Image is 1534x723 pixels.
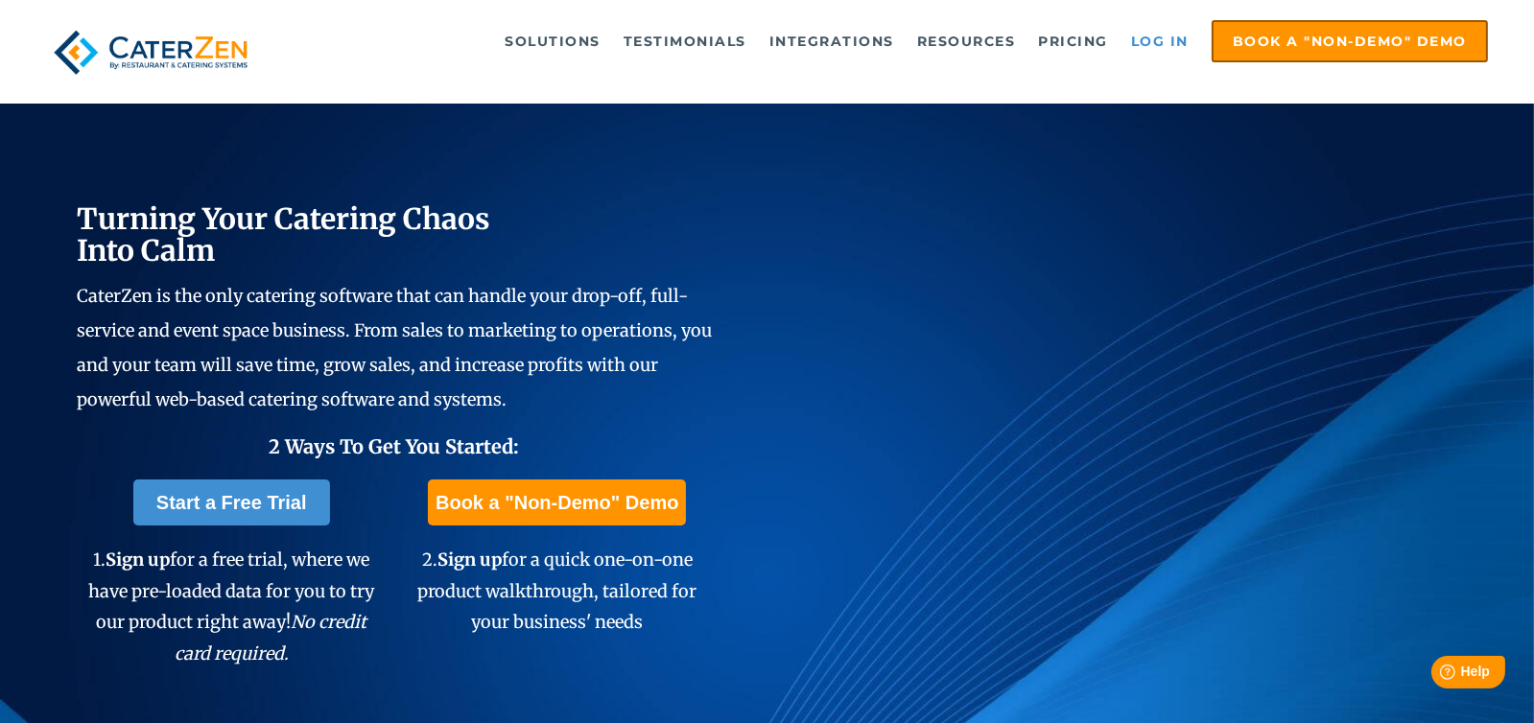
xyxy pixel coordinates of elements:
em: No credit card required. [175,611,367,664]
a: Log in [1121,22,1198,60]
a: Book a "Non-Demo" Demo [428,479,686,525]
span: 1. for a free trial, where we have pre-loaded data for you to try our product right away! [88,548,374,664]
span: Turning Your Catering Chaos Into Calm [77,200,490,268]
div: Navigation Menu [293,20,1488,62]
span: 2. for a quick one-on-one product walkthrough, tailored for your business' needs [417,548,696,633]
span: CaterZen is the only catering software that can handle your drop-off, full-service and event spac... [77,285,712,410]
a: Book a "Non-Demo" Demo [1212,20,1488,62]
a: Pricing [1029,22,1119,60]
span: Sign up [437,548,502,571]
iframe: Help widget launcher [1363,648,1513,702]
span: Sign up [106,548,170,571]
img: caterzen [46,20,255,84]
a: Resources [908,22,1026,60]
a: Integrations [760,22,904,60]
span: 2 Ways To Get You Started: [270,434,520,458]
a: Testimonials [614,22,756,60]
a: Start a Free Trial [133,479,330,525]
a: Solutions [496,22,611,60]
